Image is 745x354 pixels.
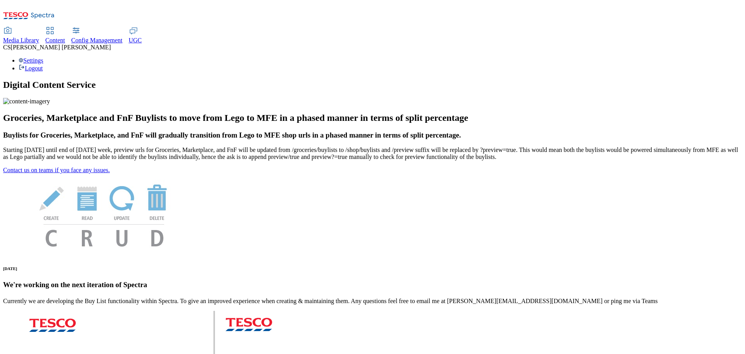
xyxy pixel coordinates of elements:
[45,28,65,44] a: Content
[3,113,742,123] h2: Groceries, Marketplace and FnF Buylists to move from Lego to MFE in a phased manner in terms of s...
[19,57,43,64] a: Settings
[3,281,742,289] h3: We're working on the next iteration of Spectra
[3,28,39,44] a: Media Library
[3,131,742,140] h3: Buylists for Groceries, Marketplace, and FnF will gradually transition from Lego to MFE shop urls...
[3,37,39,44] span: Media Library
[11,44,111,51] span: [PERSON_NAME] [PERSON_NAME]
[45,37,65,44] span: Content
[3,174,205,255] img: News Image
[3,98,50,105] img: content-imagery
[3,298,742,305] p: Currently we are developing the Buy List functionality within Spectra. To give an improved experi...
[71,37,123,44] span: Config Management
[71,28,123,44] a: Config Management
[3,266,742,271] h6: [DATE]
[3,146,742,160] p: Starting [DATE] until end of [DATE] week, preview urls for Groceries, Marketplace, and FnF will b...
[3,44,11,51] span: CS
[3,80,742,90] h1: Digital Content Service
[19,65,43,71] a: Logout
[129,28,142,44] a: UGC
[3,167,110,173] a: Contact us on teams if you face any issues.
[129,37,142,44] span: UGC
